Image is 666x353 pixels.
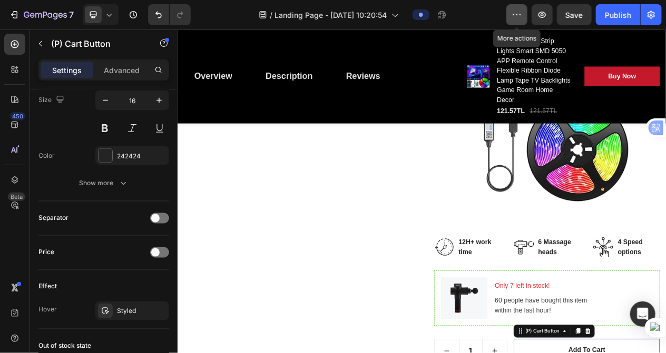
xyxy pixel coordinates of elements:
[630,301,655,327] div: Open Intercom Messenger
[51,37,141,50] p: (P) Cart Button
[204,46,276,76] a: Reviews
[38,248,54,257] div: Price
[38,174,169,193] button: Show more
[38,341,91,351] div: Out of stock state
[410,326,614,339] p: Only 7 left in stock!
[566,11,583,19] span: Save
[148,4,191,25] div: Undo/Redo
[275,9,387,21] span: Landing Page - [DATE] 10:20:54
[117,152,166,161] div: 242424
[596,4,640,25] button: Publish
[8,193,25,201] div: Beta
[38,214,68,223] div: Separator
[557,4,592,25] button: Save
[38,282,57,291] div: Effect
[413,99,450,114] div: 121.57TL
[52,65,82,76] p: Settings
[117,307,166,316] div: Styled
[332,269,358,295] img: Alt Image
[104,65,140,76] p: Advanced
[527,48,624,74] button: Buy Now
[4,4,79,25] button: 7
[538,269,564,295] img: Alt Image
[178,29,666,353] iframe: Design area
[270,9,273,21] span: /
[69,8,74,21] p: 7
[80,178,129,188] div: Show more
[38,151,55,160] div: Color
[455,99,493,114] div: 121.57TL
[605,9,631,21] div: Publish
[413,8,510,99] h2: Bluetooth LED Strip Lights Smart SMD 5050 APP Remote Control Flexible Ribbon Diode Lamp Tape TV B...
[10,112,25,120] div: 450
[38,93,66,107] div: Size
[435,269,462,295] img: Alt Image
[364,269,417,295] p: 12H+ work time
[38,305,57,315] div: Hover
[467,269,521,295] p: 6 Massage heads
[557,55,593,67] div: Buy Now
[570,269,623,295] p: 4 Speed options
[218,53,262,69] div: Reviews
